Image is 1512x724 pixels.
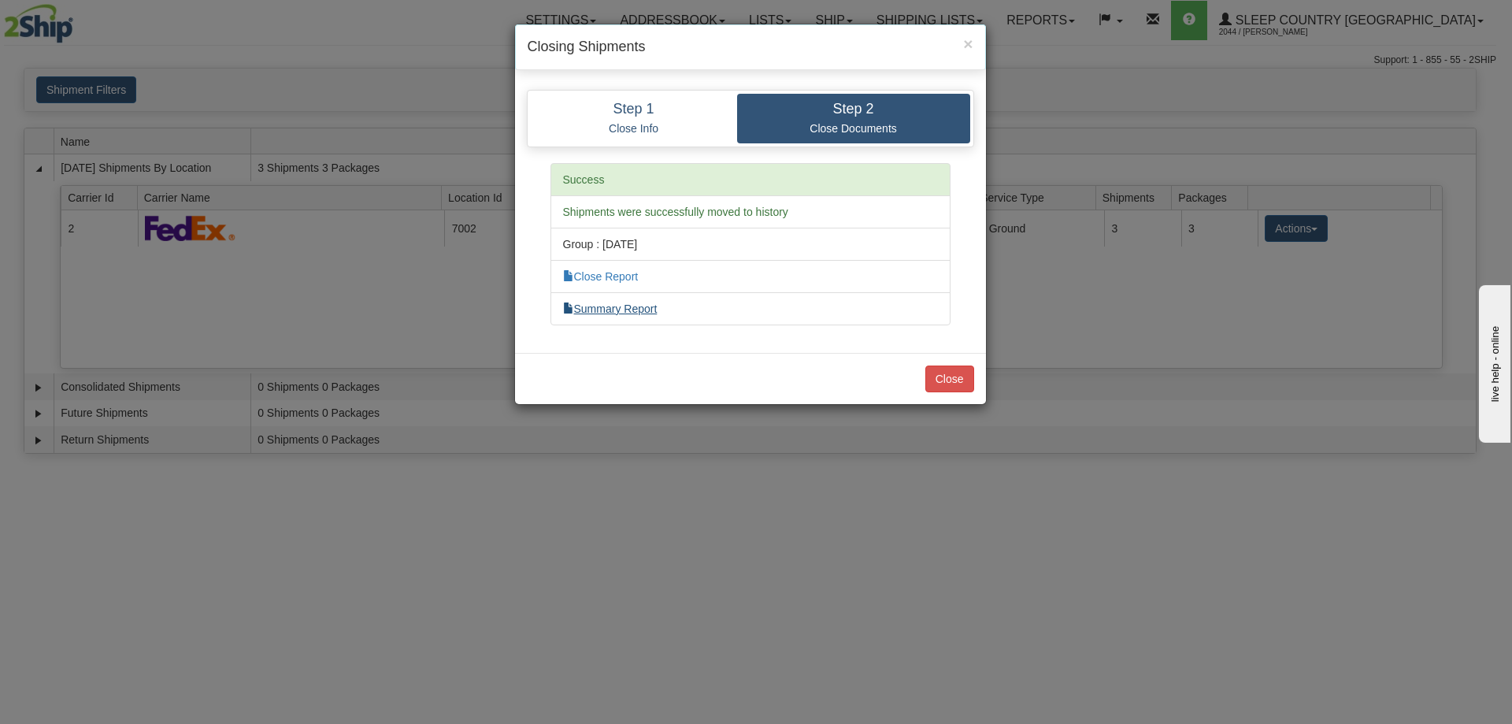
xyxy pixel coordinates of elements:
p: Close Info [543,121,725,136]
a: Step 1 Close Info [531,94,737,143]
li: Group : [DATE] [550,228,951,261]
button: Close [925,366,974,392]
p: Close Documents [749,121,958,136]
h4: Step 1 [543,102,725,117]
a: Step 2 Close Documents [737,94,970,143]
h4: Closing Shipments [528,37,973,58]
li: Success [550,163,951,196]
div: live help - online [12,13,146,25]
li: Shipments were successfully moved to history [550,195,951,228]
a: Summary Report [563,303,658,315]
span: × [963,35,973,53]
a: Close Report [563,270,639,283]
h4: Step 2 [749,102,958,117]
button: Close [963,35,973,52]
iframe: chat widget [1476,281,1510,442]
